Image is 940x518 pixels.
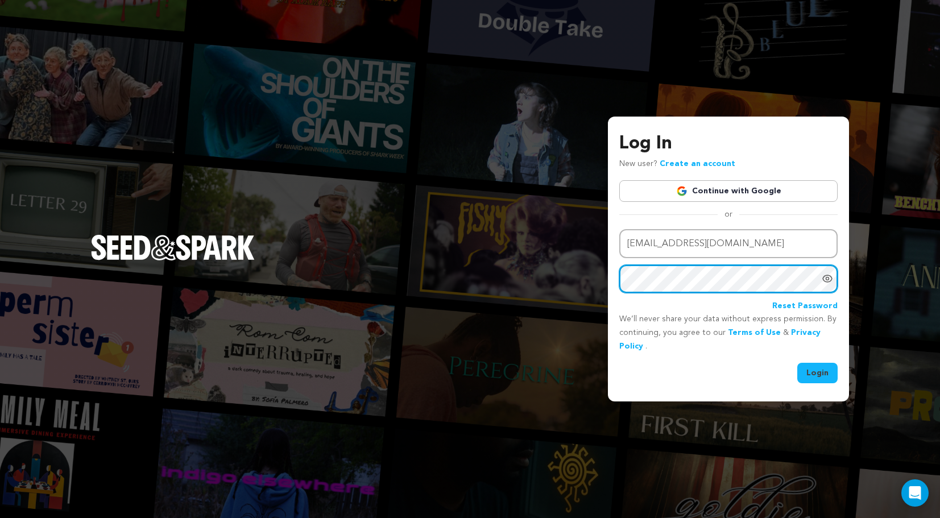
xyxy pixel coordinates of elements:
a: Show password as plain text. Warning: this will display your password on the screen. [822,273,833,284]
a: Terms of Use [728,329,781,337]
button: Login [797,363,838,383]
img: Google logo [676,185,688,197]
a: Continue with Google [619,180,838,202]
p: We’ll never share your data without express permission. By continuing, you agree to our & . [619,313,838,353]
a: Privacy Policy [619,329,821,350]
a: Seed&Spark Homepage [91,235,255,283]
div: Open Intercom Messenger [901,479,929,507]
h3: Log In [619,130,838,158]
p: New user? [619,158,735,171]
a: Reset Password [772,300,838,313]
img: Seed&Spark Logo [91,235,255,260]
input: Email address [619,229,838,258]
span: or [718,209,739,220]
a: Create an account [660,160,735,168]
